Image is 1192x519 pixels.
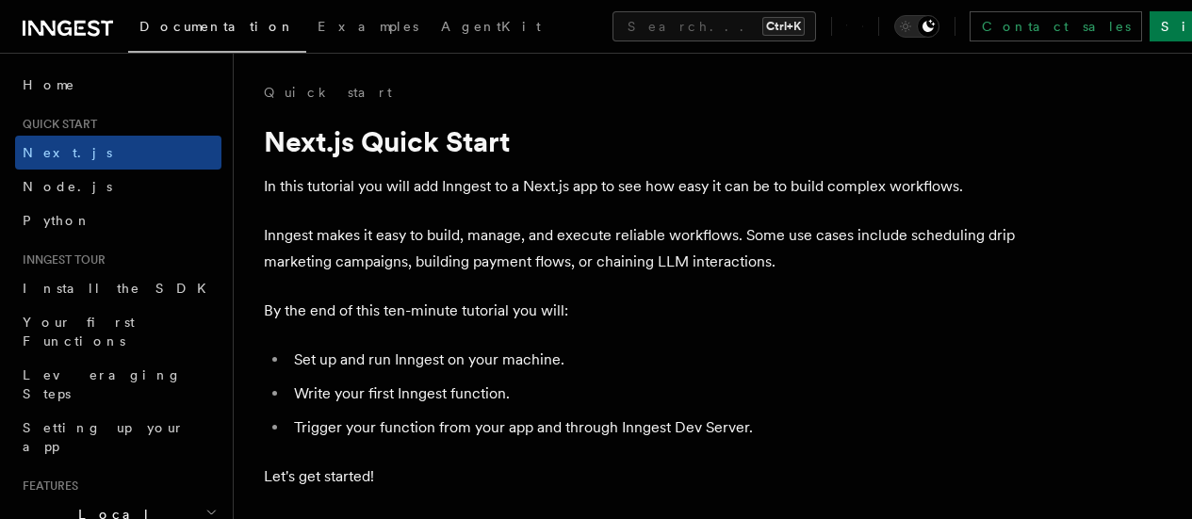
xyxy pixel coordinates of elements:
span: Home [23,75,75,94]
a: AgentKit [430,6,552,51]
a: Examples [306,6,430,51]
a: Your first Functions [15,305,221,358]
a: Python [15,203,221,237]
span: Inngest tour [15,252,106,268]
span: Features [15,478,78,494]
span: Install the SDK [23,281,218,296]
span: Documentation [139,19,295,34]
span: Python [23,213,91,228]
span: Leveraging Steps [23,367,182,401]
a: Node.js [15,170,221,203]
span: AgentKit [441,19,541,34]
span: Quick start [15,117,97,132]
span: Next.js [23,145,112,160]
span: Setting up your app [23,420,185,454]
h1: Next.js Quick Start [264,124,1018,158]
p: By the end of this ten-minute tutorial you will: [264,298,1018,324]
li: Write your first Inngest function. [288,381,1018,407]
a: Documentation [128,6,306,53]
a: Setting up your app [15,411,221,463]
a: Next.js [15,136,221,170]
a: Leveraging Steps [15,358,221,411]
li: Set up and run Inngest on your machine. [288,347,1018,373]
p: Inngest makes it easy to build, manage, and execute reliable workflows. Some use cases include sc... [264,222,1018,275]
span: Examples [318,19,418,34]
a: Contact sales [970,11,1142,41]
a: Install the SDK [15,271,221,305]
a: Home [15,68,221,102]
p: Let's get started! [264,463,1018,490]
button: Toggle dark mode [894,15,939,38]
a: Quick start [264,83,392,102]
kbd: Ctrl+K [762,17,805,36]
p: In this tutorial you will add Inngest to a Next.js app to see how easy it can be to build complex... [264,173,1018,200]
span: Your first Functions [23,315,135,349]
span: Node.js [23,179,112,194]
button: Search...Ctrl+K [612,11,816,41]
li: Trigger your function from your app and through Inngest Dev Server. [288,414,1018,441]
